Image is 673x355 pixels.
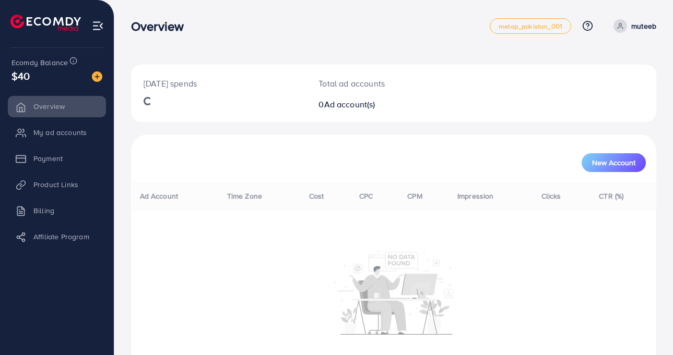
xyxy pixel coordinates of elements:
[324,99,375,110] span: Ad account(s)
[318,100,425,109] h2: 0
[582,153,646,172] button: New Account
[499,23,562,30] span: metap_pakistan_001
[10,15,81,31] img: logo
[592,159,635,166] span: New Account
[11,68,30,83] span: $40
[144,77,293,90] p: [DATE] spends
[11,57,68,68] span: Ecomdy Balance
[131,19,192,34] h3: Overview
[609,19,656,33] a: muteeb
[92,71,102,82] img: image
[631,20,656,32] p: muteeb
[318,77,425,90] p: Total ad accounts
[490,18,571,34] a: metap_pakistan_001
[92,20,104,32] img: menu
